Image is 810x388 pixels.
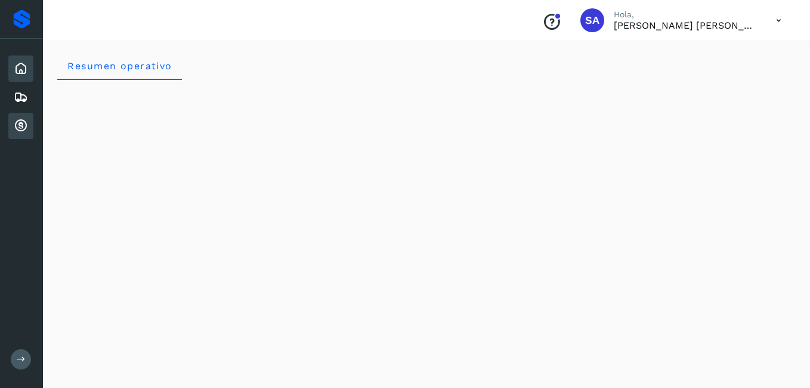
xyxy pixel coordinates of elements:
[8,56,33,82] div: Inicio
[614,20,757,31] p: Saul Armando Palacios Martinez
[67,60,172,72] span: Resumen operativo
[8,113,33,139] div: Cuentas por cobrar
[614,10,757,20] p: Hola,
[8,84,33,110] div: Embarques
